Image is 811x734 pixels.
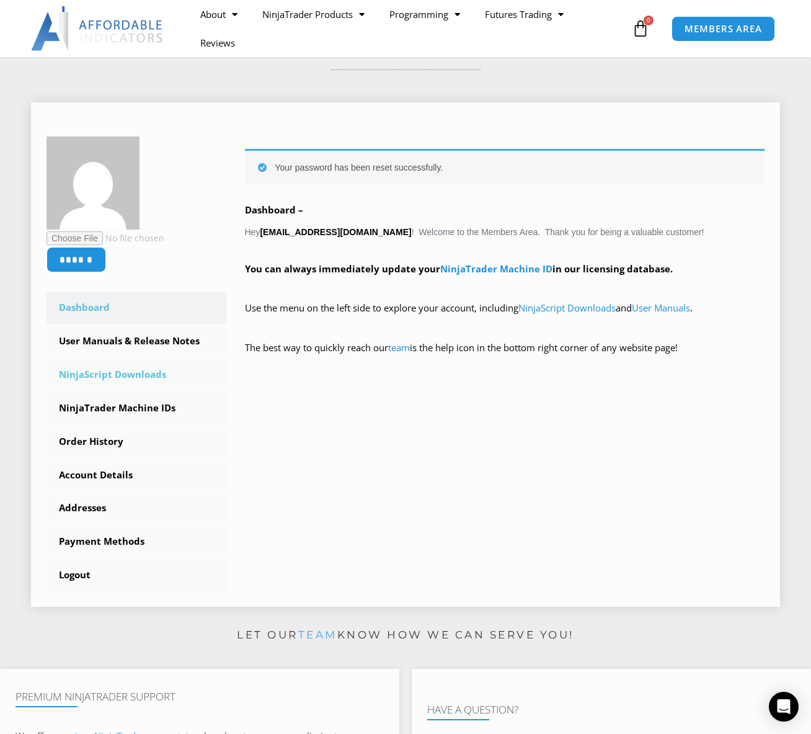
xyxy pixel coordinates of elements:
strong: [EMAIL_ADDRESS][DOMAIN_NAME] [260,227,411,237]
img: d2117ace48cef559e8e15ce27b86871a5a46866aa7b6571df7220bbf9761b8e6 [47,137,140,230]
a: Logout [47,559,226,591]
strong: You can always immediately update your in our licensing database. [245,262,673,275]
a: team [388,341,410,354]
p: Use the menu on the left side to explore your account, including and . [245,300,765,334]
a: team [298,629,337,641]
a: Order History [47,426,226,458]
a: NinjaScript Downloads [47,359,226,391]
span: 0 [644,16,654,25]
a: Dashboard [47,292,226,324]
nav: Account pages [47,292,226,591]
a: 0 [613,11,668,47]
h4: Have A Question? [427,704,795,716]
a: Account Details [47,459,226,491]
a: User Manuals & Release Notes [47,325,226,357]
div: Your password has been reset successfully. [245,149,765,184]
a: NinjaTrader Machine ID [440,262,552,275]
a: User Manuals [632,302,690,314]
a: Reviews [188,29,247,57]
a: NinjaTrader Machine IDs [47,392,226,424]
img: LogoAI | Affordable Indicators – NinjaTrader [31,6,164,51]
a: Payment Methods [47,526,226,558]
span: MEMBERS AREA [685,24,762,34]
div: Hey ! Welcome to the Members Area. Thank you for being a valuable customer! [245,149,765,374]
p: The best way to quickly reach our is the help icon in the bottom right corner of any website page! [245,339,765,374]
a: MEMBERS AREA [671,16,775,42]
div: Open Intercom Messenger [769,692,799,722]
a: Addresses [47,492,226,524]
h4: Premium NinjaTrader Support [16,691,384,703]
a: NinjaScript Downloads [518,302,616,314]
b: Dashboard – [245,204,303,216]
